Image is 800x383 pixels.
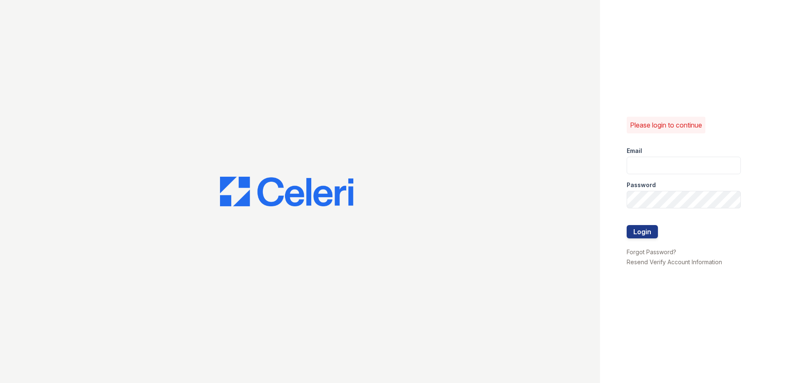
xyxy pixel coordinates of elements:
img: CE_Logo_Blue-a8612792a0a2168367f1c8372b55b34899dd931a85d93a1a3d3e32e68fde9ad4.png [220,177,353,207]
button: Login [627,225,658,238]
label: Email [627,147,642,155]
a: Forgot Password? [627,248,676,255]
p: Please login to continue [630,120,702,130]
a: Resend Verify Account Information [627,258,722,265]
label: Password [627,181,656,189]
